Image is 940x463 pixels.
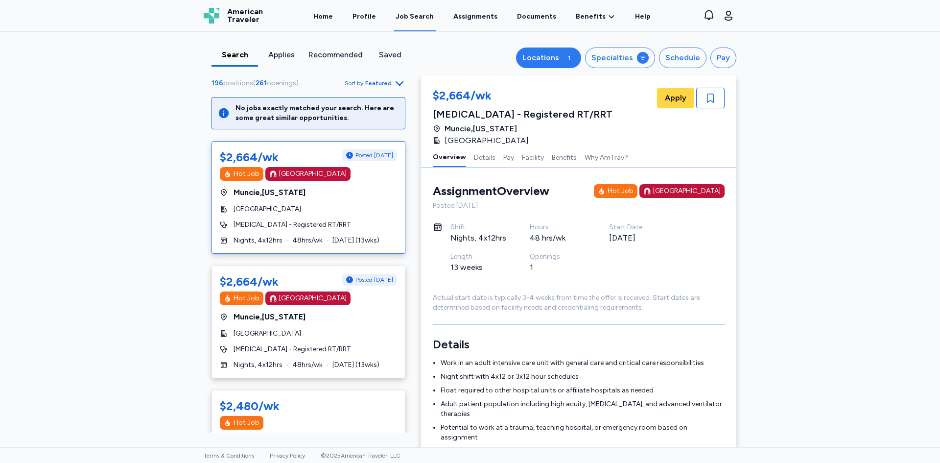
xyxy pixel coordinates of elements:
[211,78,303,88] div: ( )
[256,79,267,87] span: 261
[552,146,577,167] button: Benefits
[292,360,323,370] span: 48 hrs/wk
[609,232,665,244] div: [DATE]
[279,293,347,303] div: [GEOGRAPHIC_DATA]
[441,386,725,395] li: Float required to other hospital units or affiliate hospitals as needed
[204,452,254,459] a: Terms & Conditions
[433,88,612,105] div: $2,664/wk
[576,12,606,22] span: Benefits
[717,52,730,64] div: Pay
[394,1,436,31] a: Job Search
[365,79,392,87] span: Featured
[530,262,586,273] div: 1
[234,204,301,214] span: [GEOGRAPHIC_DATA]
[270,452,305,459] a: Privacy Policy
[292,236,323,245] span: 48 hrs/wk
[441,358,725,368] li: Work in an adult intensive care unit with general care and critical care responsibilities
[441,446,725,456] li: Equipment may include [PERSON_NAME] G5 and Philips V60
[308,49,363,61] div: Recommended
[710,48,736,68] button: Pay
[234,418,259,428] div: Hot Job
[234,329,301,339] span: [GEOGRAPHIC_DATA]
[345,79,363,87] span: Sort by
[220,149,279,165] div: $2,664/wk
[332,236,379,245] span: [DATE] ( 13 wks)
[657,88,694,108] button: Apply
[445,123,517,135] span: Muncie , [US_STATE]
[591,52,633,64] div: Specialties
[234,293,259,303] div: Hot Job
[234,344,351,354] span: [MEDICAL_DATA] - Registered RT/RRT
[433,293,725,313] div: Actual start date is typically 3-4 weeks from time the offer is received. Start dates are determi...
[585,146,628,167] button: Why AmTrav?
[433,146,466,167] button: Overview
[223,79,253,87] span: positions
[609,222,665,232] div: Start Date
[355,151,393,159] span: Posted [DATE]
[433,201,725,211] div: Posted [DATE]
[522,52,559,64] div: Locations
[433,107,612,121] div: [MEDICAL_DATA] - Registered RT/RRT
[653,186,721,196] div: [GEOGRAPHIC_DATA]
[371,49,409,61] div: Saved
[516,48,581,68] button: Locations1
[211,79,223,87] span: 196
[220,274,279,290] div: $2,664/wk
[262,49,301,61] div: Applies
[563,52,575,64] div: 1
[474,146,495,167] button: Details
[345,77,405,89] button: Sort byFeatured
[450,252,506,262] div: Length
[220,398,280,414] div: $2,480/wk
[450,222,506,232] div: Shift
[433,337,725,352] h3: Details
[585,48,655,68] button: Specialties
[234,236,282,245] span: Nights, 4x12hrs
[234,187,305,198] span: Muncie , [US_STATE]
[227,8,263,24] span: American Traveler
[441,399,725,419] li: Adult patient population including high acuity, [MEDICAL_DATA], and advanced ventilator therapies
[355,276,393,284] span: Posted [DATE]
[441,372,725,382] li: Night shift with 4x12 or 3x12 hour schedules
[267,79,296,87] span: openings
[321,452,400,459] span: © 2025 American Traveler, LLC
[332,360,379,370] span: [DATE] ( 13 wks)
[522,146,544,167] button: Facility
[215,49,254,61] div: Search
[279,169,347,179] div: [GEOGRAPHIC_DATA]
[396,12,434,22] div: Job Search
[235,103,399,123] div: No jobs exactly matched your search. Here are some great similar opportunities.
[234,311,305,323] span: Muncie , [US_STATE]
[441,423,725,442] li: Potential to work at a trauma, teaching hospital, or emergency room based on assignment
[433,183,549,199] div: Assignment Overview
[665,52,700,64] div: Schedule
[576,12,615,22] a: Benefits
[503,146,514,167] button: Pay
[665,92,686,104] span: Apply
[530,232,586,244] div: 48 hrs/wk
[234,220,351,230] span: [MEDICAL_DATA] - Registered RT/RRT
[234,169,259,179] div: Hot Job
[450,262,506,273] div: 13 weeks
[445,135,529,146] span: [GEOGRAPHIC_DATA]
[204,8,219,24] img: Logo
[530,252,586,262] div: Openings
[608,186,634,196] div: Hot Job
[234,360,282,370] span: Nights, 4x12hrs
[659,48,706,68] button: Schedule
[450,232,506,244] div: Nights, 4x12hrs
[530,222,586,232] div: Hours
